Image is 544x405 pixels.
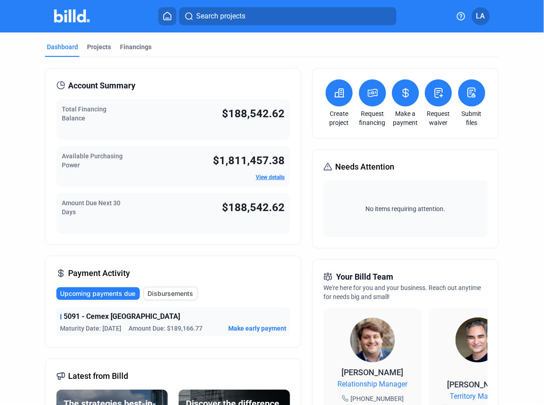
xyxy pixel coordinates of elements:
[256,174,285,180] a: View details
[476,11,485,22] span: LA
[472,7,490,25] button: LA
[450,391,507,402] span: Territory Manager
[323,109,355,127] a: Create project
[342,368,404,377] span: [PERSON_NAME]
[228,324,286,333] button: Make early payment
[62,199,120,216] span: Amount Due Next 30 Days
[62,152,123,169] span: Available Purchasing Power
[56,287,140,300] button: Upcoming payments due
[148,289,193,298] span: Disbursements
[60,324,121,333] span: Maturity Date: [DATE]
[222,107,285,120] span: $188,542.62
[87,42,111,51] div: Projects
[323,284,481,300] span: We're here for you and your business. Reach out anytime for needs big and small!
[390,109,421,127] a: Make a payment
[68,79,135,92] span: Account Summary
[47,42,78,51] div: Dashboard
[335,161,394,173] span: Needs Attention
[350,394,404,403] span: [PHONE_NUMBER]
[350,318,395,363] img: Relationship Manager
[222,201,285,214] span: $188,542.62
[357,109,388,127] a: Request financing
[456,109,488,127] a: Submit files
[143,287,198,300] button: Disbursements
[196,11,245,22] span: Search projects
[54,9,90,23] img: Billd Company Logo
[64,311,180,322] span: 5091 - Cemex [GEOGRAPHIC_DATA]
[423,109,454,127] a: Request waiver
[68,267,130,280] span: Payment Activity
[68,370,128,382] span: Latest from Billd
[179,7,396,25] button: Search projects
[327,204,484,213] span: No items requiring attention.
[336,271,393,283] span: Your Billd Team
[129,324,203,333] span: Amount Due: $189,166.77
[62,106,106,122] span: Total Financing Balance
[456,318,501,363] img: Territory Manager
[338,379,408,390] span: Relationship Manager
[447,380,509,389] span: [PERSON_NAME]
[60,289,135,298] span: Upcoming payments due
[120,42,152,51] div: Financings
[213,154,285,167] span: $1,811,457.38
